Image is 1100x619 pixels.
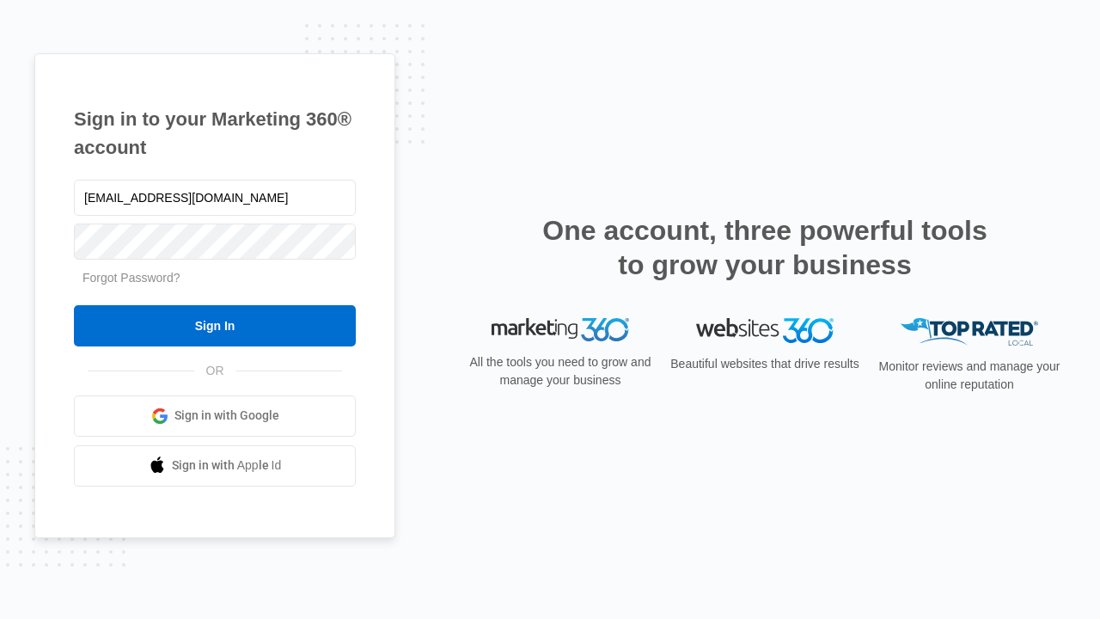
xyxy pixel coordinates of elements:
[696,318,834,343] img: Websites 360
[669,355,861,373] p: Beautiful websites that drive results
[74,105,356,162] h1: Sign in to your Marketing 360® account
[901,318,1038,346] img: Top Rated Local
[194,362,236,380] span: OR
[74,305,356,346] input: Sign In
[74,180,356,216] input: Email
[174,407,279,425] span: Sign in with Google
[873,358,1066,394] p: Monitor reviews and manage your online reputation
[74,395,356,437] a: Sign in with Google
[464,353,657,389] p: All the tools you need to grow and manage your business
[74,445,356,487] a: Sign in with Apple Id
[492,318,629,342] img: Marketing 360
[537,213,993,282] h2: One account, three powerful tools to grow your business
[82,271,180,285] a: Forgot Password?
[172,457,282,475] span: Sign in with Apple Id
